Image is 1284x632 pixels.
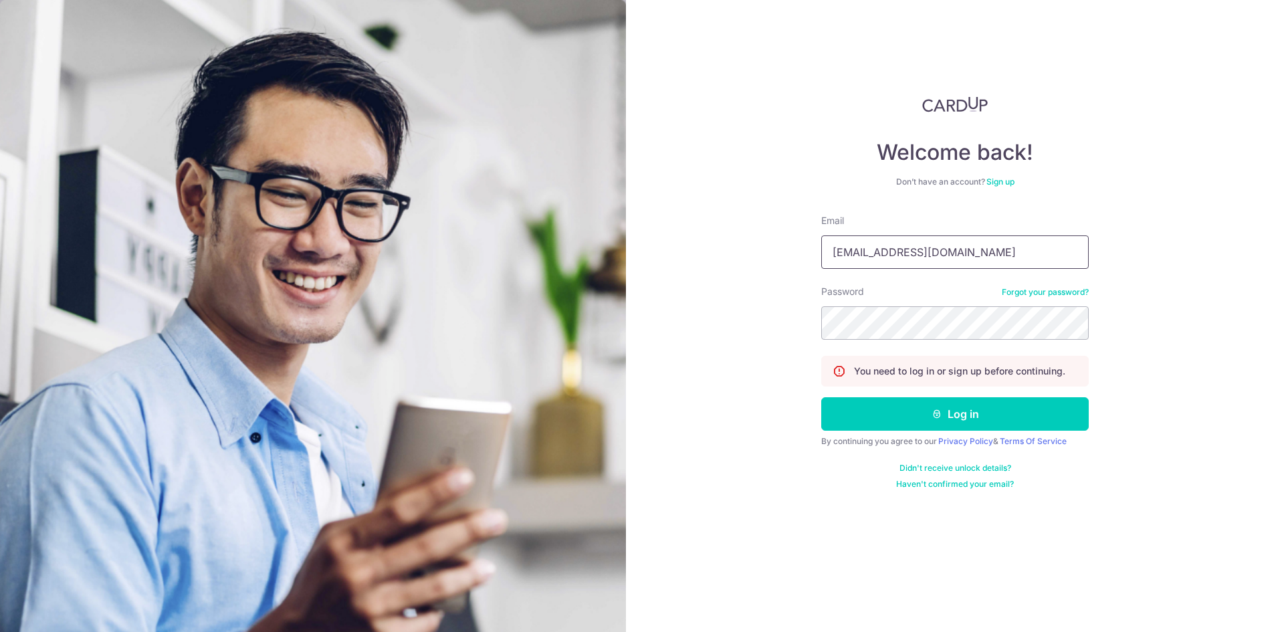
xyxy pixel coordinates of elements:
a: Sign up [986,177,1014,187]
h4: Welcome back! [821,139,1089,166]
div: Don’t have an account? [821,177,1089,187]
label: Email [821,214,844,227]
p: You need to log in or sign up before continuing. [854,364,1065,378]
div: By continuing you agree to our & [821,436,1089,447]
img: CardUp Logo [922,96,988,112]
a: Haven't confirmed your email? [896,479,1014,490]
input: Enter your Email [821,235,1089,269]
a: Terms Of Service [1000,436,1067,446]
a: Forgot your password? [1002,287,1089,298]
a: Privacy Policy [938,436,993,446]
button: Log in [821,397,1089,431]
label: Password [821,285,864,298]
a: Didn't receive unlock details? [899,463,1011,473]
